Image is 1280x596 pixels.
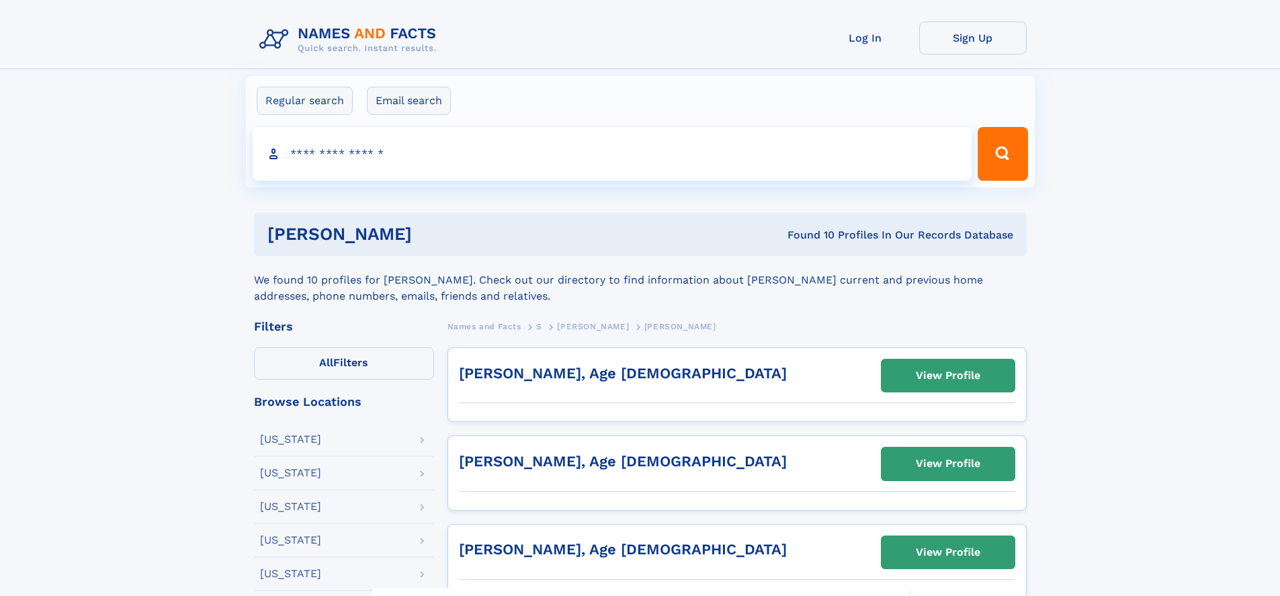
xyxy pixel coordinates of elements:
a: Log In [812,22,919,54]
span: [PERSON_NAME] [557,322,629,331]
div: We found 10 profiles for [PERSON_NAME]. Check out our directory to find information about [PERSON... [254,256,1027,304]
a: [PERSON_NAME], Age [DEMOGRAPHIC_DATA] [459,541,787,558]
div: [US_STATE] [260,468,321,478]
div: Found 10 Profiles In Our Records Database [599,228,1013,243]
a: Sign Up [919,22,1027,54]
label: Email search [367,87,451,115]
span: [PERSON_NAME] [644,322,716,331]
div: View Profile [916,360,980,391]
a: View Profile [882,536,1015,568]
button: Search Button [978,127,1027,181]
div: Filters [254,321,434,333]
a: [PERSON_NAME] [557,318,629,335]
a: [PERSON_NAME], Age [DEMOGRAPHIC_DATA] [459,453,787,470]
span: All [319,356,333,369]
input: search input [253,127,972,181]
label: Filters [254,347,434,380]
div: [US_STATE] [260,434,321,445]
label: Regular search [257,87,353,115]
div: Browse Locations [254,396,434,408]
img: Logo Names and Facts [254,22,447,58]
div: [US_STATE] [260,535,321,546]
h1: [PERSON_NAME] [267,226,600,243]
div: View Profile [916,537,980,568]
a: View Profile [882,448,1015,480]
a: S [536,318,542,335]
a: [PERSON_NAME], Age [DEMOGRAPHIC_DATA] [459,365,787,382]
span: S [536,322,542,331]
a: Names and Facts [447,318,521,335]
div: [US_STATE] [260,501,321,512]
a: View Profile [882,359,1015,392]
div: View Profile [916,448,980,479]
div: [US_STATE] [260,568,321,579]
